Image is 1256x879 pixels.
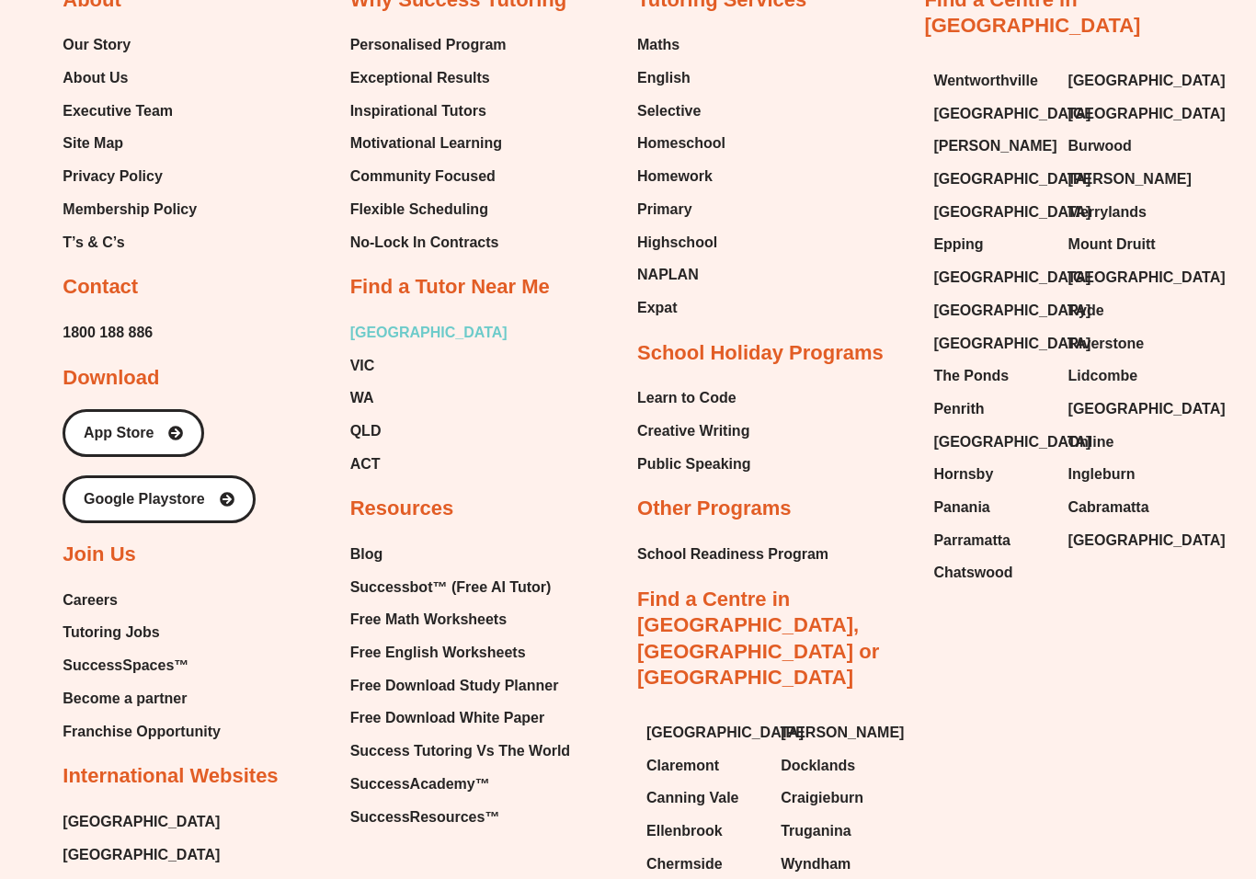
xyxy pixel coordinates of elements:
span: [GEOGRAPHIC_DATA] [1068,68,1226,96]
span: Successbot™ (Free AI Tutor) [350,575,552,602]
span: Hornsby [933,462,993,489]
a: Merrylands [1068,200,1184,227]
a: [GEOGRAPHIC_DATA] [1068,528,1184,555]
span: Chermside [646,851,723,879]
a: ACT [350,451,508,479]
span: T’s & C’s [63,230,124,257]
a: Homework [637,164,725,191]
span: ACT [350,451,381,479]
span: Tutoring Jobs [63,620,159,647]
a: Cabramatta [1068,495,1184,522]
a: Tutoring Jobs [63,620,221,647]
span: [GEOGRAPHIC_DATA] [933,200,1090,227]
span: WA [350,385,374,413]
span: Canning Vale [646,785,738,813]
a: Selective [637,98,725,126]
span: Burwood [1068,133,1132,161]
iframe: Chat Widget [941,671,1256,879]
span: Claremont [646,753,719,781]
a: Ryde [1068,298,1184,325]
h2: Download [63,366,159,393]
a: Personalised Program [350,32,507,60]
a: Flexible Scheduling [350,197,507,224]
a: About Us [63,65,197,93]
a: [GEOGRAPHIC_DATA] [933,331,1049,359]
a: Chermside [646,851,762,879]
a: [GEOGRAPHIC_DATA] [350,320,508,348]
span: Wyndham [781,851,851,879]
span: Exceptional Results [350,65,490,93]
a: Site Map [63,131,197,158]
a: Online [1068,429,1184,457]
a: Lidcombe [1068,363,1184,391]
span: Epping [933,232,983,259]
span: Maths [637,32,679,60]
a: [PERSON_NAME] [781,720,896,748]
span: [GEOGRAPHIC_DATA] [933,298,1090,325]
span: Creative Writing [637,418,749,446]
span: Online [1068,429,1114,457]
a: [PERSON_NAME] [1068,166,1184,194]
span: Homeschool [637,131,725,158]
a: [GEOGRAPHIC_DATA] [933,265,1049,292]
span: Success Tutoring Vs The World [350,738,570,766]
a: Membership Policy [63,197,197,224]
a: Ingleburn [1068,462,1184,489]
a: Motivational Learning [350,131,507,158]
a: VIC [350,353,508,381]
a: Highschool [637,230,725,257]
a: Claremont [646,753,762,781]
span: Free Download Study Planner [350,673,559,701]
span: Primary [637,197,692,224]
span: [PERSON_NAME] [933,133,1056,161]
a: No-Lock In Contracts [350,230,507,257]
span: [GEOGRAPHIC_DATA] [1068,528,1226,555]
a: SuccessResources™ [350,805,570,832]
span: [PERSON_NAME] [1068,166,1192,194]
a: Executive Team [63,98,197,126]
span: SuccessSpaces™ [63,653,188,680]
span: Franchise Opportunity [63,719,221,747]
a: Find a Centre in [GEOGRAPHIC_DATA], [GEOGRAPHIC_DATA] or [GEOGRAPHIC_DATA] [637,588,879,691]
a: Inspirational Tutors [350,98,507,126]
span: QLD [350,418,382,446]
span: SuccessAcademy™ [350,771,490,799]
span: [GEOGRAPHIC_DATA] [1068,101,1226,129]
span: [GEOGRAPHIC_DATA] [933,166,1090,194]
a: SuccessSpaces™ [63,653,221,680]
a: App Store [63,410,204,458]
a: Panania [933,495,1049,522]
h2: International Websites [63,764,278,791]
span: Public Speaking [637,451,751,479]
a: Exceptional Results [350,65,507,93]
span: Become a partner [63,686,187,713]
span: Docklands [781,753,855,781]
span: Expat [637,295,678,323]
h2: Other Programs [637,497,792,523]
span: Community Focused [350,164,496,191]
h2: Resources [350,497,454,523]
span: Selective [637,98,701,126]
a: English [637,65,725,93]
a: Become a partner [63,686,221,713]
a: Community Focused [350,164,507,191]
span: Flexible Scheduling [350,197,488,224]
a: Truganina [781,818,896,846]
span: Craigieburn [781,785,863,813]
span: Panania [933,495,989,522]
a: Free English Worksheets [350,640,570,668]
span: Wentworthville [933,68,1038,96]
a: Google Playstore [63,476,256,524]
a: Creative Writing [637,418,751,446]
span: Free Math Worksheets [350,607,507,634]
a: 1800 188 886 [63,320,153,348]
span: Truganina [781,818,851,846]
a: [GEOGRAPHIC_DATA] [1068,101,1184,129]
a: Penrith [933,396,1049,424]
span: [GEOGRAPHIC_DATA] [1068,396,1226,424]
span: Google Playstore [84,493,205,508]
span: [GEOGRAPHIC_DATA] [933,331,1090,359]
